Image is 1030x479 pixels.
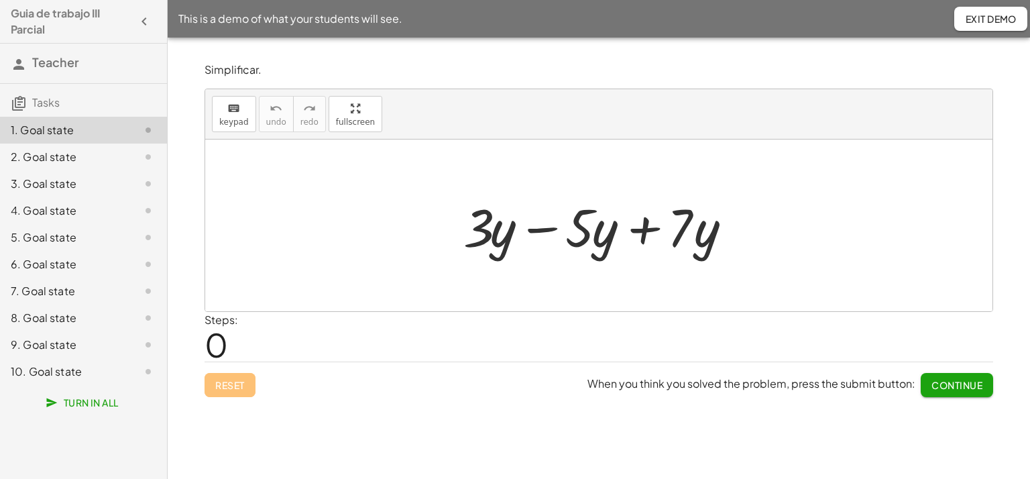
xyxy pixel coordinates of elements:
[140,310,156,326] i: Task not started.
[270,101,282,117] i: undo
[336,117,375,127] span: fullscreen
[140,203,156,219] i: Task not started.
[329,96,382,132] button: fullscreen
[303,101,316,117] i: redo
[140,364,156,380] i: Task not started.
[11,5,132,38] h4: Guia de trabajo III Parcial
[11,229,119,246] div: 5. Goal state
[140,283,156,299] i: Task not started.
[212,96,256,132] button: keyboardkeypad
[140,229,156,246] i: Task not started.
[266,117,286,127] span: undo
[227,101,240,117] i: keyboard
[11,176,119,192] div: 3. Goal state
[32,95,60,109] span: Tasks
[954,7,1027,31] button: Exit Demo
[48,396,119,409] span: Turn In All
[205,324,228,365] span: 0
[11,337,119,353] div: 9. Goal state
[38,390,129,415] button: Turn In All
[11,310,119,326] div: 8. Goal state
[11,122,119,138] div: 1. Goal state
[140,176,156,192] i: Task not started.
[921,373,993,397] button: Continue
[300,117,319,127] span: redo
[32,54,79,70] span: Teacher
[178,11,402,27] span: This is a demo of what your students will see.
[140,256,156,272] i: Task not started.
[11,256,119,272] div: 6. Goal state
[931,379,982,391] span: Continue
[140,149,156,165] i: Task not started.
[140,122,156,138] i: Task not started.
[140,337,156,353] i: Task not started.
[11,364,119,380] div: 10. Goal state
[293,96,326,132] button: redoredo
[11,283,119,299] div: 7. Goal state
[587,376,915,390] span: When you think you solved the problem, press the submit button:
[11,203,119,219] div: 4. Goal state
[205,62,993,78] p: Simplificar.
[219,117,249,127] span: keypad
[205,313,238,327] label: Steps:
[259,96,294,132] button: undoundo
[965,13,1017,25] span: Exit Demo
[11,149,119,165] div: 2. Goal state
